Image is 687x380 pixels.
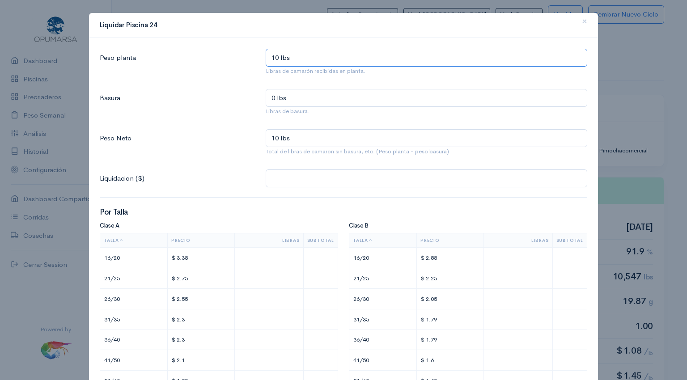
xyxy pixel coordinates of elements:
label: Peso planta [94,49,260,79]
span: × [582,15,587,28]
th: Subtotal [552,233,587,248]
label: Peso Neto [94,129,260,160]
h4: Liquidar Piscina 24 [100,20,157,30]
th: Precio [167,233,234,248]
button: Close [571,9,598,34]
small: Libras de camarón recibidas en planta. [266,67,587,76]
label: Liquidacion ($) [94,169,260,188]
th: Libras [235,233,303,248]
th: Subtotal [303,233,338,248]
th: Talla [100,233,168,248]
h5: Clase A [100,223,338,229]
h5: Clase B [349,223,587,229]
th: Precio [416,233,483,248]
h3: Por Talla [100,208,587,217]
label: Basura [94,89,260,119]
th: Talla [349,233,417,248]
small: Total de libras de camaron sin basura, etc. (Peso planta - peso basura) [266,147,587,156]
small: Libras de basura. [266,107,587,116]
th: Libras [484,233,552,248]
